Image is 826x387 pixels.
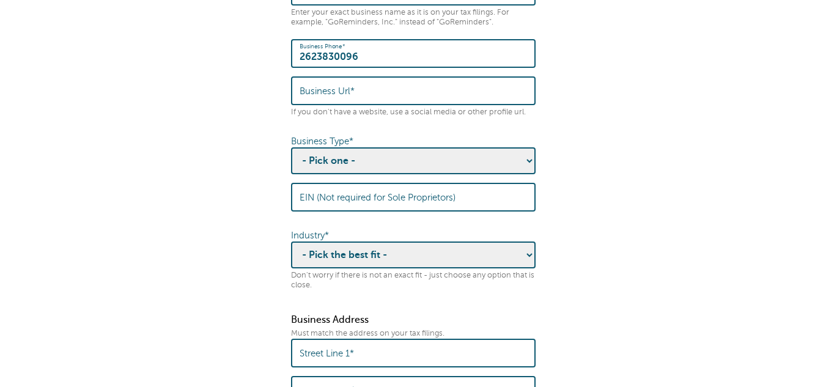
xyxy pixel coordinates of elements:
[300,348,354,359] label: Street Line 1*
[300,86,355,97] label: Business Url*
[291,108,536,117] p: If you don't have a website, use a social media or other profile url.
[300,43,345,50] label: Business Phone*
[291,329,536,338] p: Must match the address on your tax filings.
[291,230,329,240] label: Industry*
[291,8,536,27] p: Enter your exact business name as it is on your tax filings. For example, "GoReminders, Inc." ins...
[291,136,353,146] label: Business Type*
[291,271,536,290] p: Don't worry if there is not an exact fit - just choose any option that is close.
[291,314,536,326] p: Business Address
[300,192,455,203] label: EIN (Not required for Sole Proprietors)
